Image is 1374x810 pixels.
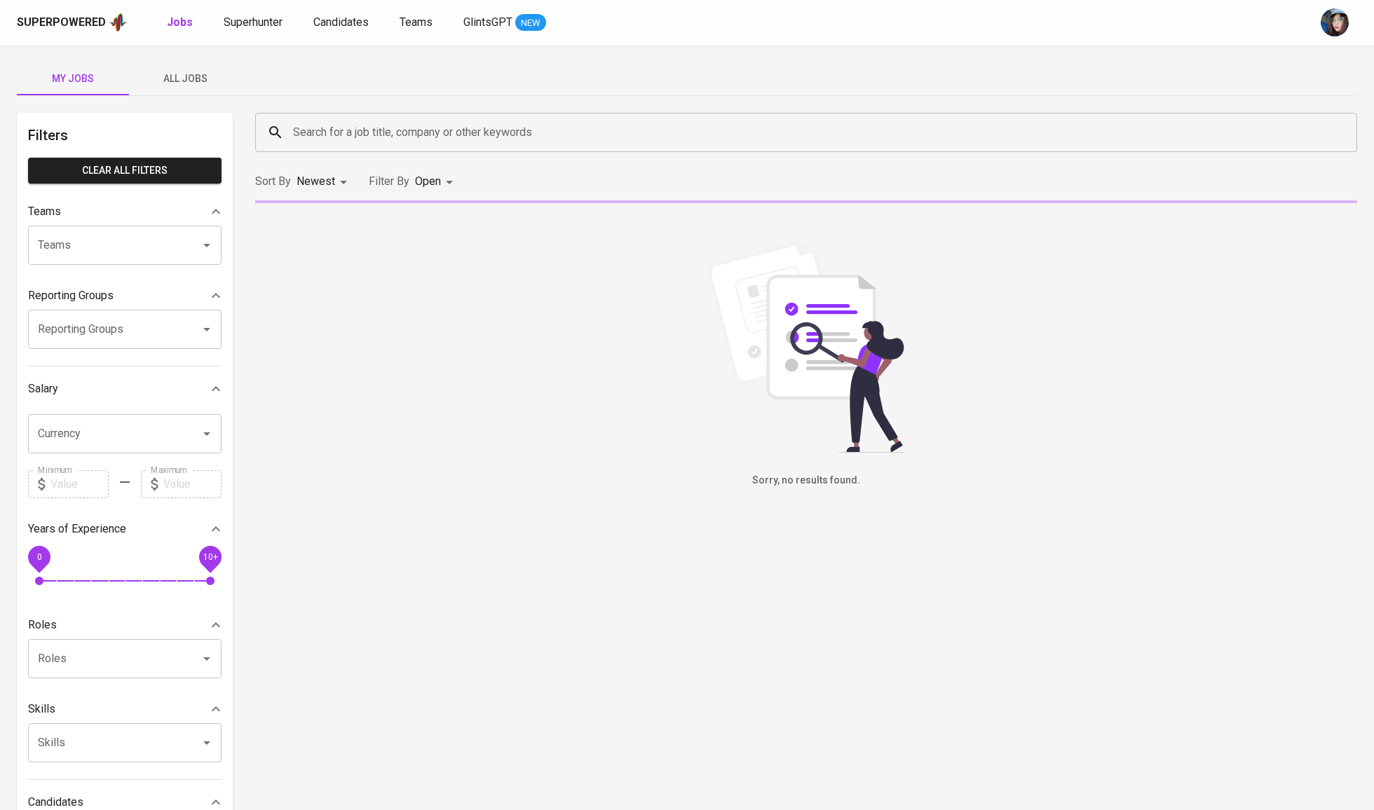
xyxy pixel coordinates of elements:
[463,15,512,29] span: GlintsGPT
[28,380,58,397] p: Salary
[28,203,61,220] p: Teams
[28,515,222,543] div: Years of Experience
[297,169,352,195] div: Newest
[701,242,911,453] img: file_searching.svg
[17,15,106,31] div: Superpowered
[36,551,41,561] span: 0
[224,15,283,29] span: Superhunter
[28,695,222,723] div: Skills
[39,162,210,179] span: Clear All filters
[255,473,1357,488] h6: Sorry, no results found.
[28,521,126,537] p: Years of Experience
[1321,8,1349,36] img: diazagista@glints.com
[463,14,546,32] a: GlintsGPT NEW
[197,235,217,255] button: Open
[28,158,222,184] button: Clear All filters
[297,173,335,190] p: Newest
[28,287,114,304] p: Reporting Groups
[203,551,217,561] span: 10+
[28,701,55,718] p: Skills
[28,375,222,403] div: Salary
[415,169,458,195] div: Open
[313,14,372,32] a: Candidates
[109,12,128,33] img: app logo
[197,733,217,753] button: Open
[167,14,196,32] a: Jobs
[167,15,193,29] b: Jobs
[313,15,369,29] span: Candidates
[163,470,222,498] input: Value
[197,424,217,444] button: Open
[197,320,217,339] button: Open
[28,282,222,310] div: Reporting Groups
[400,14,435,32] a: Teams
[400,15,433,29] span: Teams
[369,173,409,190] p: Filter By
[255,173,291,190] p: Sort By
[28,198,222,226] div: Teams
[28,611,222,639] div: Roles
[28,124,222,146] h6: Filters
[28,617,57,633] p: Roles
[50,470,109,498] input: Value
[17,12,128,33] a: Superpoweredapp logo
[515,16,546,30] span: NEW
[25,70,121,88] span: My Jobs
[137,70,233,88] span: All Jobs
[415,174,441,188] span: Open
[224,14,285,32] a: Superhunter
[197,649,217,668] button: Open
